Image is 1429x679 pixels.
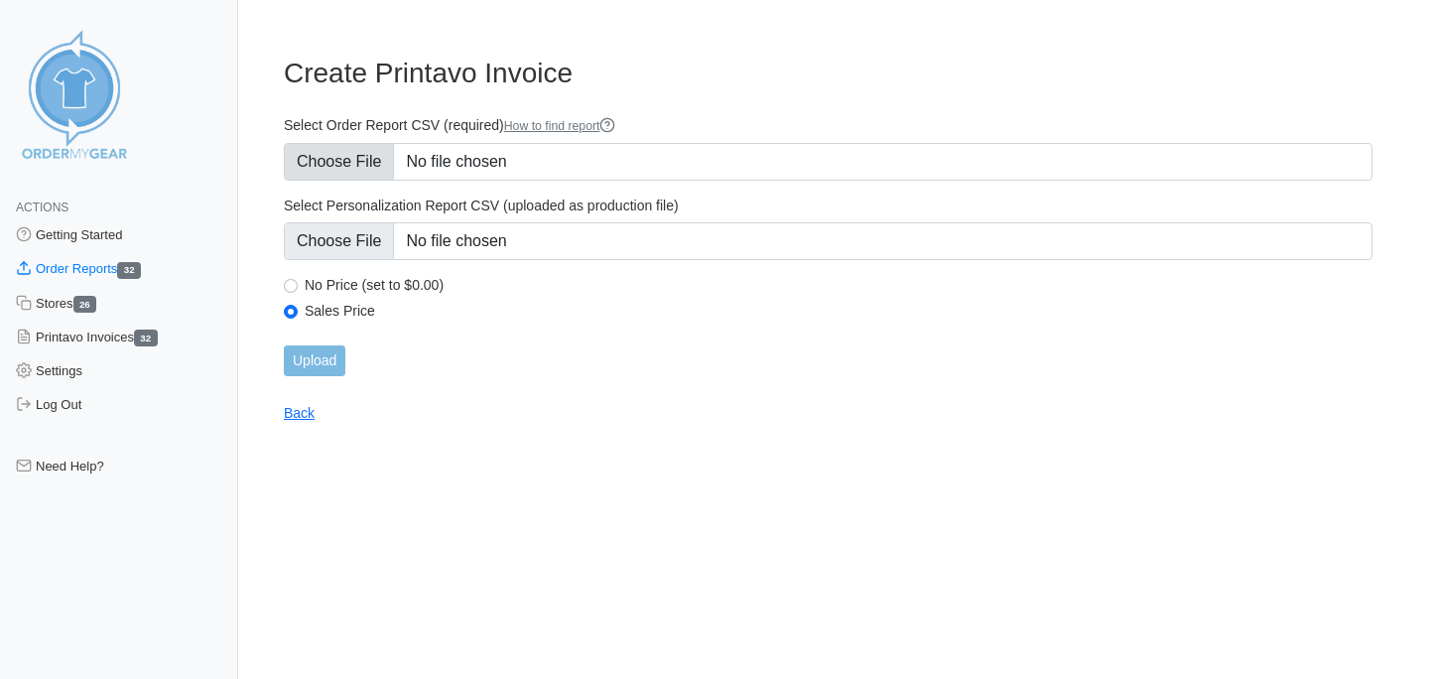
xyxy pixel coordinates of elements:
[284,405,315,421] a: Back
[134,330,158,346] span: 32
[284,116,1372,135] label: Select Order Report CSV (required)
[284,345,345,376] input: Upload
[305,276,1372,294] label: No Price (set to $0.00)
[504,119,616,133] a: How to find report
[305,302,1372,320] label: Sales Price
[16,201,68,214] span: Actions
[117,262,141,279] span: 32
[284,197,1372,214] label: Select Personalization Report CSV (uploaded as production file)
[284,57,1372,90] h3: Create Printavo Invoice
[73,296,97,313] span: 26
